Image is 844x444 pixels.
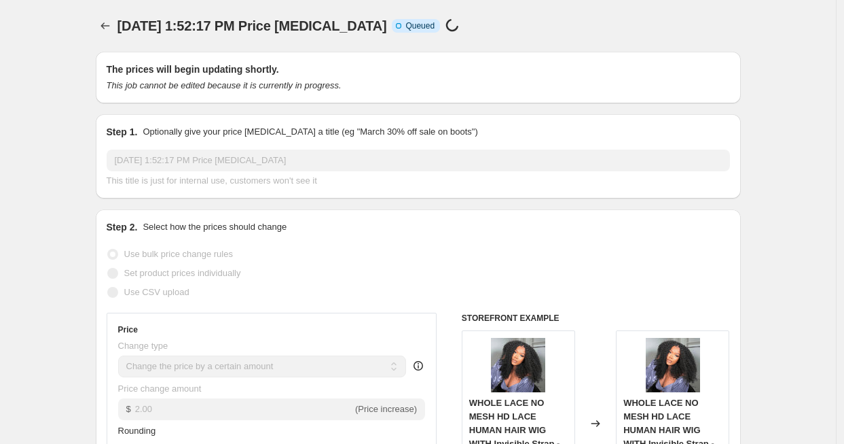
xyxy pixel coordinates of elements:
h2: Step 1. [107,125,138,139]
h3: Price [118,324,138,335]
span: This title is just for internal use, customers won't see it [107,175,317,186]
h6: STOREFRONT EXAMPLE [462,313,730,324]
span: Change type [118,341,168,351]
h2: The prices will begin updating shortly. [107,63,730,76]
i: This job cannot be edited because it is currently in progress. [107,80,342,90]
span: Rounding [118,426,156,436]
span: Use bulk price change rules [124,249,233,259]
span: Use CSV upload [124,287,189,297]
h2: Step 2. [107,220,138,234]
div: help [411,359,425,373]
img: highdensitykinkycurlyamandahair_2_1800x1800_9eb36d50-1a63-47a6-8325-c5a64d0e093d_80x.jpg [646,338,700,392]
input: 30% off holiday sale [107,150,730,171]
span: [DATE] 1:52:17 PM Price [MEDICAL_DATA] [117,18,387,33]
span: Queued [405,20,435,31]
img: highdensitykinkycurlyamandahair_2_1800x1800_9eb36d50-1a63-47a6-8325-c5a64d0e093d_80x.jpg [491,338,545,392]
button: Price change jobs [96,16,115,35]
input: -10.00 [135,398,352,420]
span: Price change amount [118,383,202,394]
p: Select how the prices should change [143,220,287,234]
p: Optionally give your price [MEDICAL_DATA] a title (eg "March 30% off sale on boots") [143,125,477,139]
span: Set product prices individually [124,268,241,278]
span: (Price increase) [355,404,417,414]
span: $ [126,404,131,414]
